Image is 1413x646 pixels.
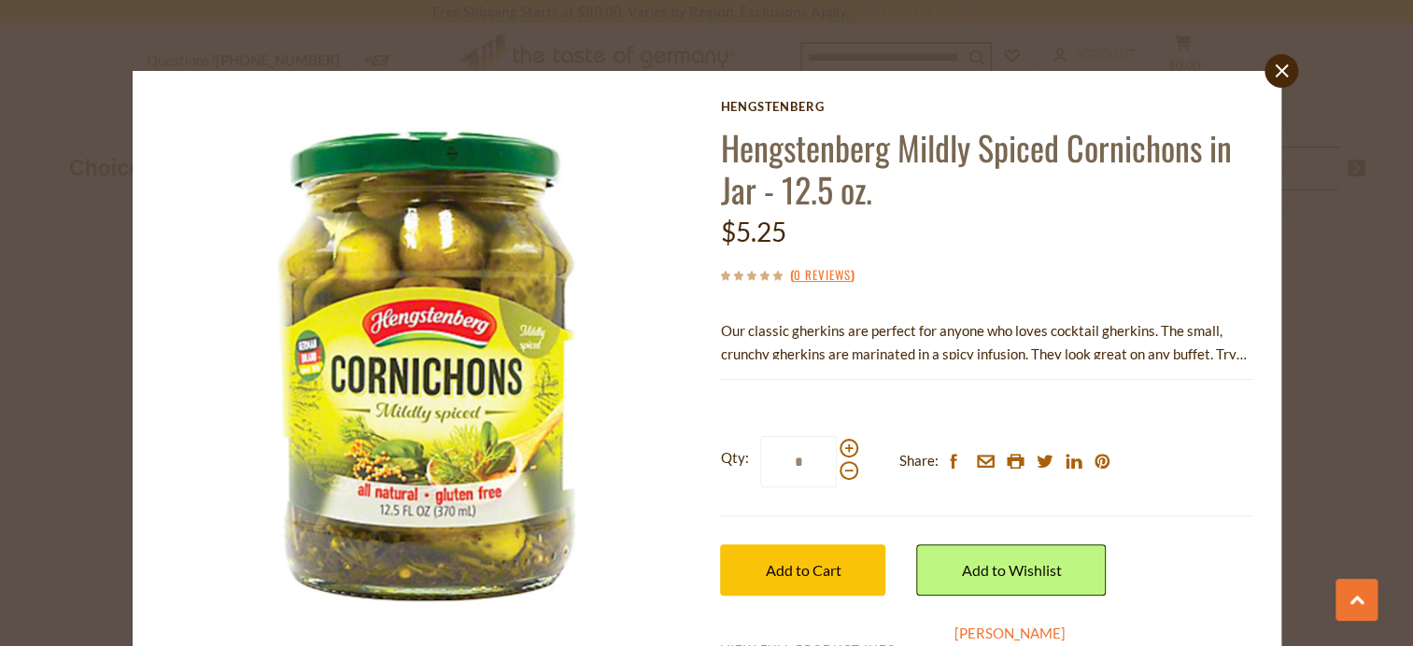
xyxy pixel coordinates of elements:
[765,561,841,579] span: Add to Cart
[898,449,938,472] span: Share:
[720,216,785,247] span: $5.25
[760,436,837,487] input: Qty:
[720,122,1231,214] a: Hengstenberg Mildly Spiced Cornichons in Jar - 12.5 oz.
[916,544,1106,596] a: Add to Wishlist
[790,265,855,284] span: ( )
[161,99,694,632] img: Hengstenberg Cornichons Mildly Spiced
[954,625,1066,641] a: [PERSON_NAME]
[720,322,1252,409] span: Our classic gherkins are perfect for anyone who loves cocktail gherkins. The small, crunchy gherk...
[720,446,748,470] strong: Qty:
[720,99,1252,114] a: Hengstenberg
[794,265,851,286] a: 0 Reviews
[720,544,885,596] button: Add to Cart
